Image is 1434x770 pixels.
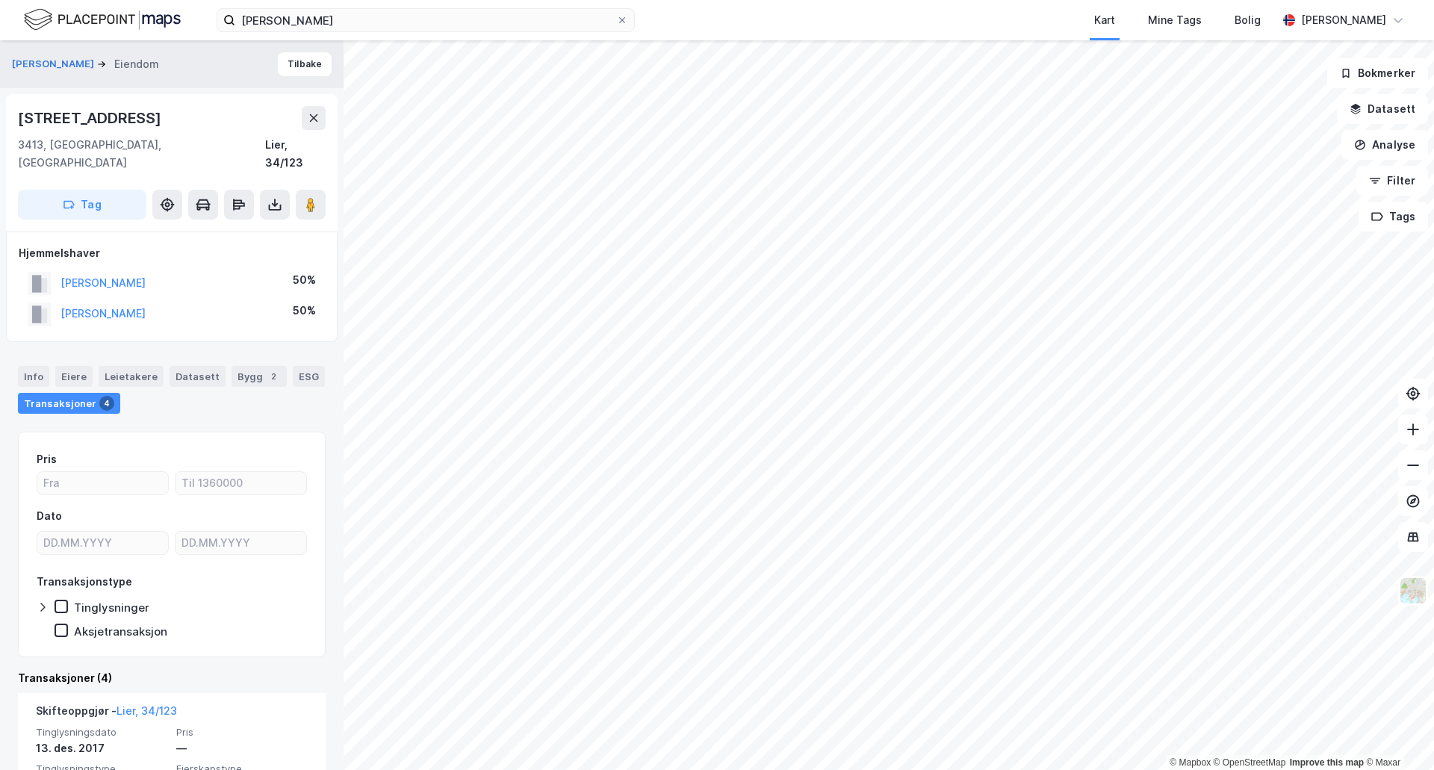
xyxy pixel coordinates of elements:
[37,573,132,591] div: Transaksjonstype
[1094,11,1115,29] div: Kart
[265,136,326,172] div: Lier, 34/123
[36,726,167,739] span: Tinglysningsdato
[18,136,265,172] div: 3413, [GEOGRAPHIC_DATA], [GEOGRAPHIC_DATA]
[18,106,164,130] div: [STREET_ADDRESS]
[176,472,306,494] input: Til 1360000
[235,9,616,31] input: Søk på adresse, matrikkel, gårdeiere, leietakere eller personer
[1235,11,1261,29] div: Bolig
[1359,698,1434,770] iframe: Chat Widget
[12,57,97,72] button: [PERSON_NAME]
[1359,202,1428,232] button: Tags
[232,366,287,387] div: Bygg
[37,472,168,494] input: Fra
[1148,11,1202,29] div: Mine Tags
[24,7,181,33] img: logo.f888ab2527a4732fd821a326f86c7f29.svg
[1301,11,1386,29] div: [PERSON_NAME]
[1356,166,1428,196] button: Filter
[293,302,316,320] div: 50%
[176,739,308,757] div: —
[1290,757,1364,768] a: Improve this map
[18,393,120,414] div: Transaksjoner
[293,366,325,387] div: ESG
[18,366,49,387] div: Info
[18,669,326,687] div: Transaksjoner (4)
[1170,757,1211,768] a: Mapbox
[1359,698,1434,770] div: Kontrollprogram for chat
[1399,577,1427,605] img: Z
[176,532,306,554] input: DD.MM.YYYY
[266,369,281,384] div: 2
[19,244,325,262] div: Hjemmelshaver
[74,624,167,639] div: Aksjetransaksjon
[1341,130,1428,160] button: Analyse
[1214,757,1286,768] a: OpenStreetMap
[36,702,177,726] div: Skifteoppgjør -
[278,52,332,76] button: Tilbake
[55,366,93,387] div: Eiere
[37,507,62,525] div: Dato
[114,55,159,73] div: Eiendom
[176,726,308,739] span: Pris
[1327,58,1428,88] button: Bokmerker
[18,190,146,220] button: Tag
[99,396,114,411] div: 4
[37,450,57,468] div: Pris
[293,271,316,289] div: 50%
[117,704,177,717] a: Lier, 34/123
[99,366,164,387] div: Leietakere
[1337,94,1428,124] button: Datasett
[74,600,149,615] div: Tinglysninger
[37,532,168,554] input: DD.MM.YYYY
[36,739,167,757] div: 13. des. 2017
[170,366,226,387] div: Datasett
